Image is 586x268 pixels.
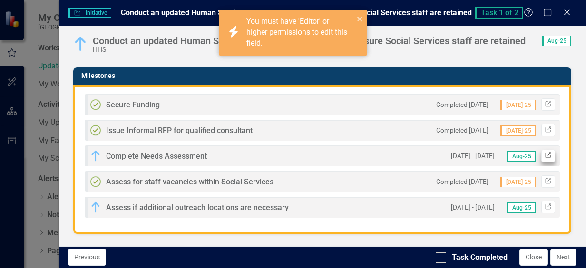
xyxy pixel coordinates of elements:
[90,99,101,110] img: Completed
[507,151,536,162] span: Aug-25
[500,125,536,136] span: [DATE]-25
[106,177,273,186] span: Assess for staff vacancies within Social Services
[451,152,495,161] small: [DATE] - [DATE]
[550,249,576,266] button: Next
[357,13,363,24] button: close
[68,249,106,266] button: Previous
[500,100,536,110] span: [DATE]-25
[121,8,472,17] span: Conduct an updated Human Services Needs Assessment and ensure Social Services staff are retained
[246,16,354,49] div: You must have 'Editor' or higher permissions to edit this field.
[436,100,488,109] small: Completed [DATE]
[452,252,508,263] div: Task Completed
[106,100,160,109] span: Secure Funding
[475,7,523,19] span: Task 1 of 2
[81,72,566,79] h3: Milestones
[542,36,571,46] span: Aug-25
[436,126,488,135] small: Completed [DATE]
[90,124,101,136] img: Completed
[90,150,101,162] img: In Progress
[106,203,289,212] span: Assess if additional outreach locations are necessary
[93,46,526,53] div: HHS
[68,8,111,18] span: Initiative
[507,202,536,213] span: Aug-25
[106,152,207,161] span: Complete Needs Assessment
[93,36,526,46] div: Conduct an updated Human Services Needs Assessment and ensure Social Services staff are retained
[73,36,88,51] img: In Progress
[451,203,495,212] small: [DATE] - [DATE]
[90,201,101,213] img: In Progress
[436,177,488,186] small: Completed [DATE]
[500,177,536,187] span: [DATE]-25
[519,249,548,266] button: Close
[90,176,101,187] img: Completed
[106,126,253,135] span: Issue Informal RFP for qualified consultant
